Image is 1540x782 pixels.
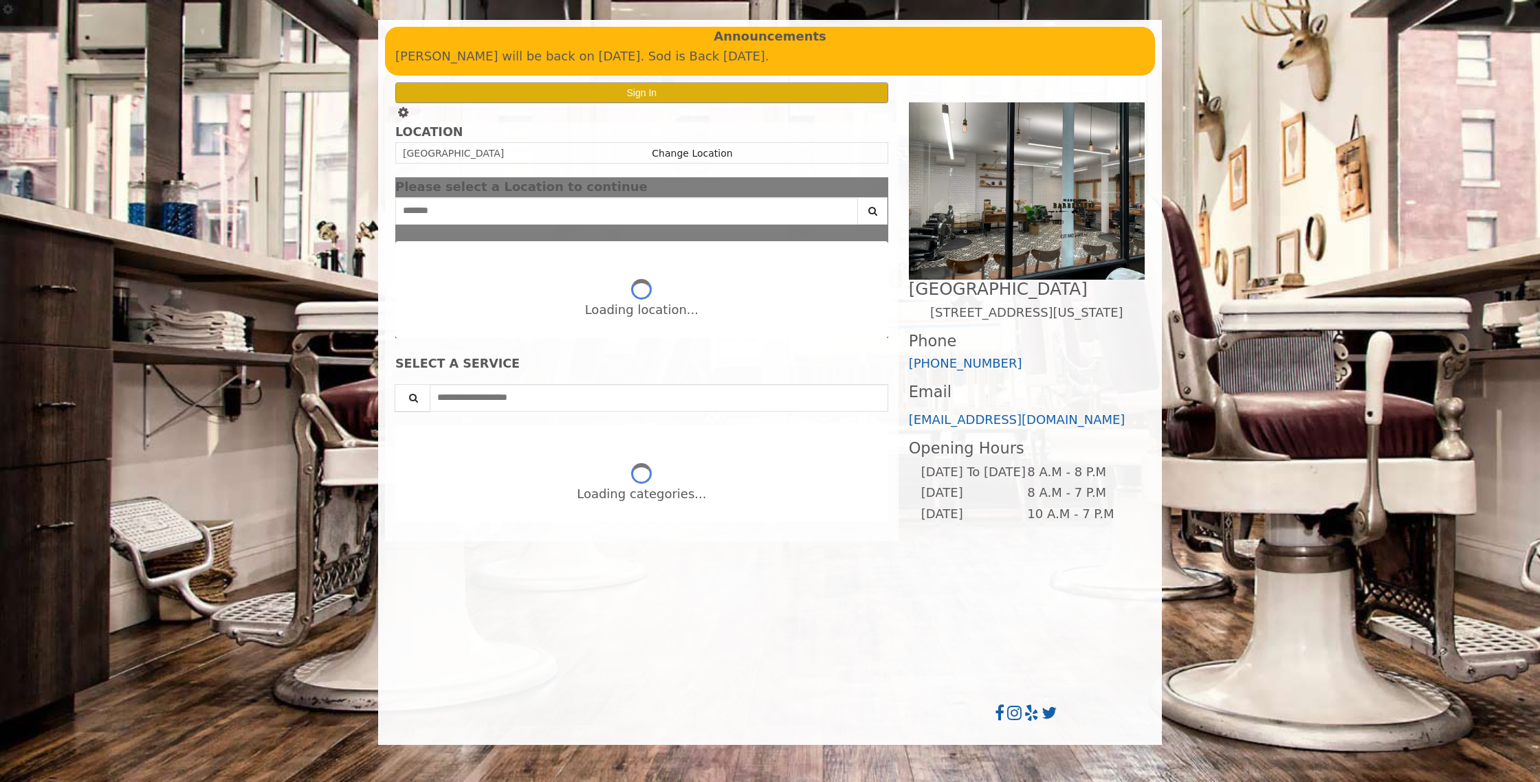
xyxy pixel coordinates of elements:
[921,482,1026,504] td: [DATE]
[868,183,888,192] button: close dialog
[395,179,648,194] span: Please select a Location to continue
[395,384,430,412] button: Service Search
[395,357,888,370] div: SELECT A SERVICE
[921,462,1026,483] td: [DATE] To [DATE]
[395,47,1145,67] p: [PERSON_NAME] will be back on [DATE]. Sod is Back [DATE].
[395,197,888,232] div: Center Select
[652,148,732,159] a: Change Location
[909,280,1145,298] h2: [GEOGRAPHIC_DATA]
[403,148,504,159] span: [GEOGRAPHIC_DATA]
[714,27,826,47] b: Announcements
[395,125,463,139] b: LOCATION
[909,383,1145,401] h3: Email
[585,300,698,320] div: Loading location...
[865,206,881,216] i: Search button
[1026,482,1133,504] td: 8 A.M - 7 P.M
[909,333,1145,350] h3: Phone
[1026,504,1133,525] td: 10 A.M - 7 P.M
[395,82,888,102] button: Sign In
[921,504,1026,525] td: [DATE]
[909,356,1022,370] a: [PHONE_NUMBER]
[1026,462,1133,483] td: 8 A.M - 8 P.M
[909,412,1125,427] a: [EMAIL_ADDRESS][DOMAIN_NAME]
[395,197,858,225] input: Search Center
[577,484,706,504] div: Loading categories...
[909,440,1145,457] h3: Opening Hours
[909,303,1145,323] p: [STREET_ADDRESS][US_STATE]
